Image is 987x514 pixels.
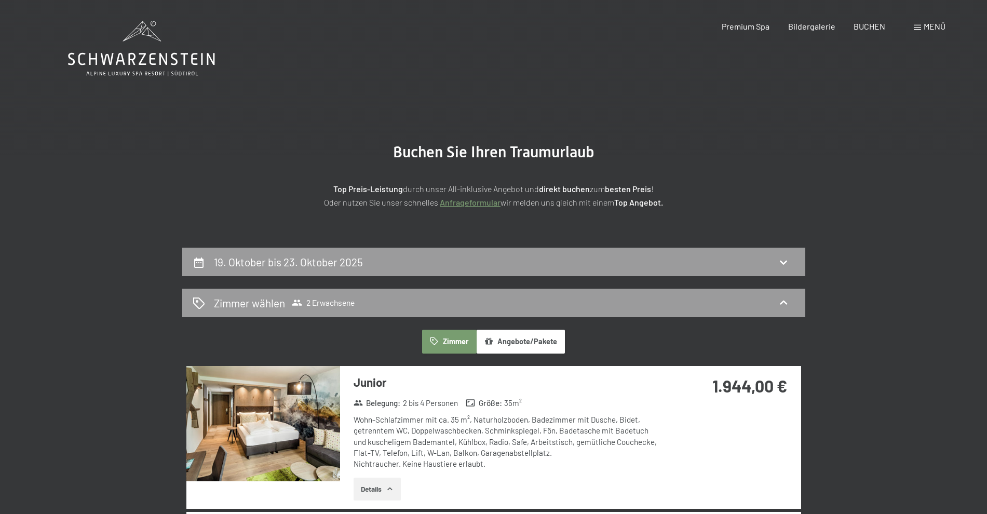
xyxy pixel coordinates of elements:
[605,184,651,194] strong: besten Preis
[354,374,662,390] h3: Junior
[477,330,565,354] button: Angebote/Pakete
[214,255,363,268] h2: 19. Oktober bis 23. Oktober 2025
[422,330,476,354] button: Zimmer
[712,376,787,396] strong: 1.944,00 €
[504,398,522,409] span: 35 m²
[354,414,662,469] div: Wohn-Schlafzimmer mit ca. 35 m², Naturholzboden, Badezimmer mit Dusche, Bidet, getrenntem WC, Dop...
[466,398,502,409] strong: Größe :
[333,184,403,194] strong: Top Preis-Leistung
[403,398,458,409] span: 2 bis 4 Personen
[393,143,594,161] span: Buchen Sie Ihren Traumurlaub
[854,21,885,31] a: BUCHEN
[788,21,835,31] a: Bildergalerie
[394,282,480,292] span: Einwilligung Marketing*
[186,366,340,481] img: mss_renderimg.php
[354,398,401,409] strong: Belegung :
[214,295,285,310] h2: Zimmer wählen
[292,297,355,308] span: 2 Erwachsene
[722,21,769,31] a: Premium Spa
[924,21,945,31] span: Menü
[354,478,401,501] button: Details
[539,184,590,194] strong: direkt buchen
[440,197,501,207] a: Anfrageformular
[614,197,663,207] strong: Top Angebot.
[234,182,753,209] p: durch unser All-inklusive Angebot und zum ! Oder nutzen Sie unser schnelles wir melden uns gleich...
